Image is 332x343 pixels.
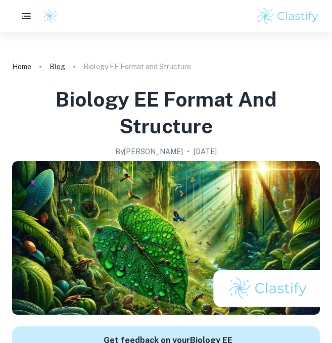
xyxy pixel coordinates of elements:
[187,146,189,157] p: •
[12,161,320,315] img: Biology EE Format and Structure cover image
[12,86,320,140] h1: Biology EE Format and Structure
[256,6,320,26] img: Clastify logo
[36,9,58,24] a: Clastify logo
[115,146,183,157] h2: By [PERSON_NAME]
[42,9,58,24] img: Clastify logo
[194,146,217,157] h2: [DATE]
[12,60,31,74] a: Home
[50,60,65,74] a: Blog
[83,61,191,72] p: Biology EE Format and Structure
